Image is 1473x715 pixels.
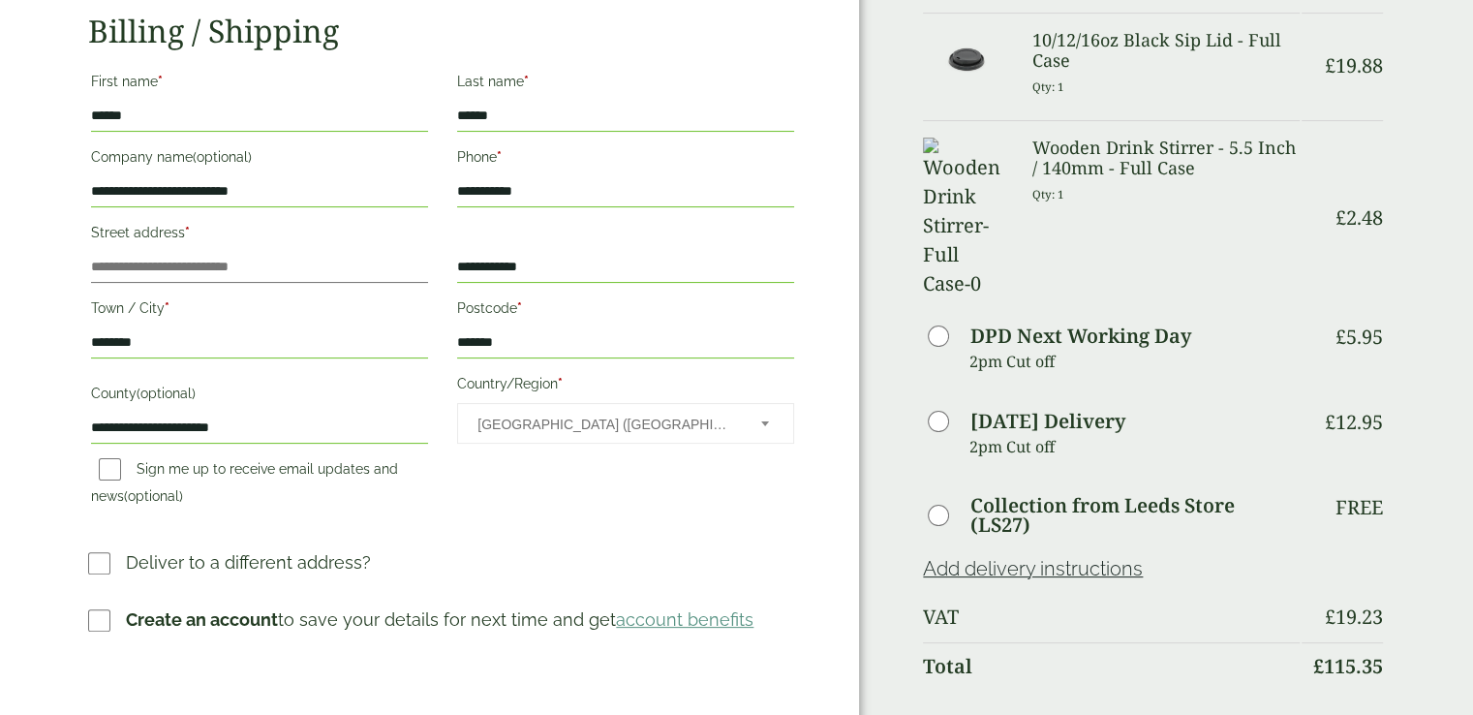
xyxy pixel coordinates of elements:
label: Town / City [91,295,428,327]
a: account benefits [616,609,753,630]
p: 2pm Cut off [969,432,1300,461]
label: Phone [457,143,794,176]
span: (optional) [193,149,252,165]
span: £ [1325,409,1335,435]
label: [DATE] Delivery [970,412,1125,431]
abbr: required [558,376,563,391]
bdi: 19.23 [1325,604,1383,630]
span: (optional) [137,386,196,401]
label: Street address [91,219,428,252]
bdi: 19.88 [1325,52,1383,78]
h2: Billing / Shipping [88,13,797,49]
abbr: required [517,300,522,316]
label: Collection from Leeds Store (LS27) [970,496,1300,535]
label: DPD Next Working Day [970,326,1191,346]
span: £ [1325,52,1335,78]
label: Country/Region [457,370,794,403]
bdi: 2.48 [1335,204,1383,231]
img: Wooden Drink Stirrer-Full Case-0 [923,138,1008,298]
strong: Create an account [126,609,278,630]
p: to save your details for next time and get [126,606,753,633]
abbr: required [524,74,529,89]
label: Postcode [457,295,794,327]
h3: Wooden Drink Stirrer - 5.5 Inch / 140mm - Full Case [1031,138,1299,179]
span: £ [1335,324,1346,350]
bdi: 12.95 [1325,409,1383,435]
label: County [91,380,428,413]
label: First name [91,68,428,101]
abbr: required [185,225,190,240]
th: VAT [923,594,1300,640]
small: Qty: 1 [1031,79,1063,94]
label: Last name [457,68,794,101]
a: Add delivery instructions [923,557,1143,580]
abbr: required [158,74,163,89]
abbr: required [165,300,169,316]
th: Total [923,642,1300,690]
span: £ [1325,604,1335,630]
p: Free [1335,496,1383,519]
span: (optional) [124,488,183,504]
span: United Kingdom (UK) [477,404,735,445]
span: £ [1335,204,1346,231]
span: £ [1313,653,1324,679]
bdi: 5.95 [1335,324,1383,350]
label: Sign me up to receive email updates and news [91,461,398,510]
abbr: required [497,149,502,165]
span: Country/Region [457,403,794,444]
bdi: 115.35 [1313,653,1383,679]
h3: 10/12/16oz Black Sip Lid - Full Case [1031,30,1299,72]
small: Qty: 1 [1031,187,1063,202]
p: 2pm Cut off [969,347,1300,376]
input: Sign me up to receive email updates and news(optional) [99,458,121,481]
p: Deliver to a different address? [126,549,371,575]
label: Company name [91,143,428,176]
